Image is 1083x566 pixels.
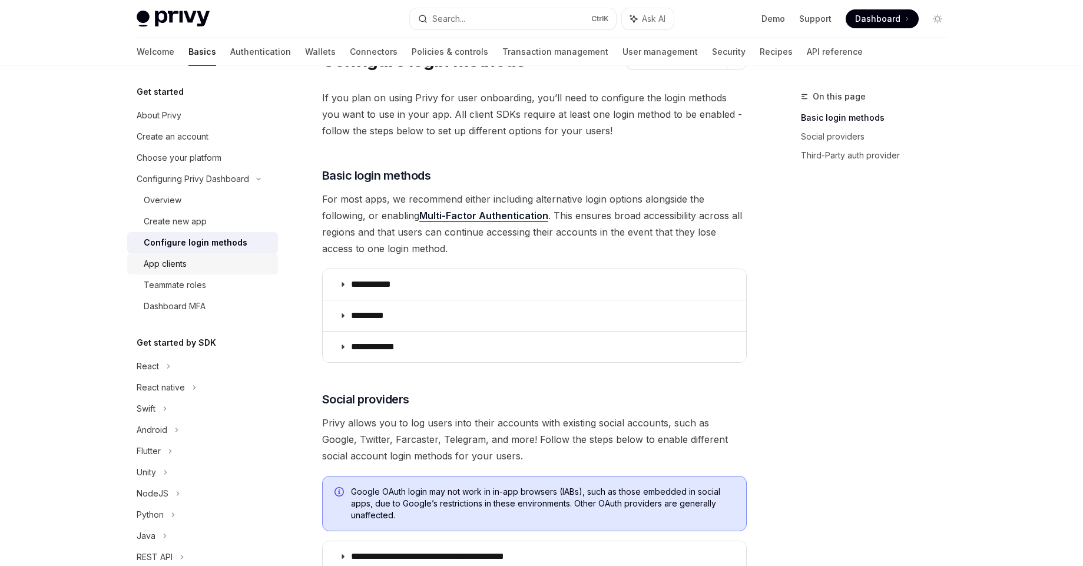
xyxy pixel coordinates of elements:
a: Welcome [137,38,174,66]
a: Create an account [127,126,278,147]
span: Ctrl K [591,14,609,24]
span: If you plan on using Privy for user onboarding, you’ll need to configure the login methods you wa... [322,90,747,139]
a: Overview [127,190,278,211]
a: Dashboard [846,9,919,28]
a: Security [712,38,746,66]
div: React [137,359,159,373]
div: Unity [137,465,156,479]
div: REST API [137,550,173,564]
a: Recipes [760,38,793,66]
a: Create new app [127,211,278,232]
a: About Privy [127,105,278,126]
a: Policies & controls [412,38,488,66]
a: API reference [807,38,863,66]
span: Social providers [322,391,409,408]
div: Teammate roles [144,278,206,292]
button: Search...CtrlK [410,8,616,29]
div: Java [137,529,155,543]
div: Flutter [137,444,161,458]
span: Basic login methods [322,167,431,184]
div: Create new app [144,214,207,229]
a: Support [799,13,832,25]
div: App clients [144,257,187,271]
div: Dashboard MFA [144,299,206,313]
a: Basic login methods [801,108,956,127]
a: Third-Party auth provider [801,146,956,165]
div: NodeJS [137,486,168,501]
a: User management [622,38,698,66]
div: About Privy [137,108,181,123]
div: Configuring Privy Dashboard [137,172,249,186]
span: For most apps, we recommend either including alternative login options alongside the following, o... [322,191,747,257]
button: Toggle dark mode [928,9,947,28]
a: App clients [127,253,278,274]
div: Swift [137,402,155,416]
span: Dashboard [855,13,900,25]
a: Multi-Factor Authentication [419,210,548,222]
a: Configure login methods [127,232,278,253]
a: Dashboard MFA [127,296,278,317]
div: Configure login methods [144,236,247,250]
button: Ask AI [622,8,674,29]
div: Search... [432,12,465,26]
a: Demo [761,13,785,25]
img: light logo [137,11,210,27]
a: Teammate roles [127,274,278,296]
a: Wallets [305,38,336,66]
a: Choose your platform [127,147,278,168]
a: Connectors [350,38,398,66]
span: Google OAuth login may not work in in-app browsers (IABs), such as those embedded in social apps,... [351,486,734,521]
span: On this page [813,90,866,104]
h5: Get started [137,85,184,99]
a: Basics [188,38,216,66]
div: Python [137,508,164,522]
div: Overview [144,193,181,207]
a: Transaction management [502,38,608,66]
div: Choose your platform [137,151,221,165]
h5: Get started by SDK [137,336,216,350]
div: React native [137,380,185,395]
div: Create an account [137,130,208,144]
div: Android [137,423,167,437]
a: Social providers [801,127,956,146]
span: Privy allows you to log users into their accounts with existing social accounts, such as Google, ... [322,415,747,464]
span: Ask AI [642,13,665,25]
a: Authentication [230,38,291,66]
svg: Info [334,487,346,499]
